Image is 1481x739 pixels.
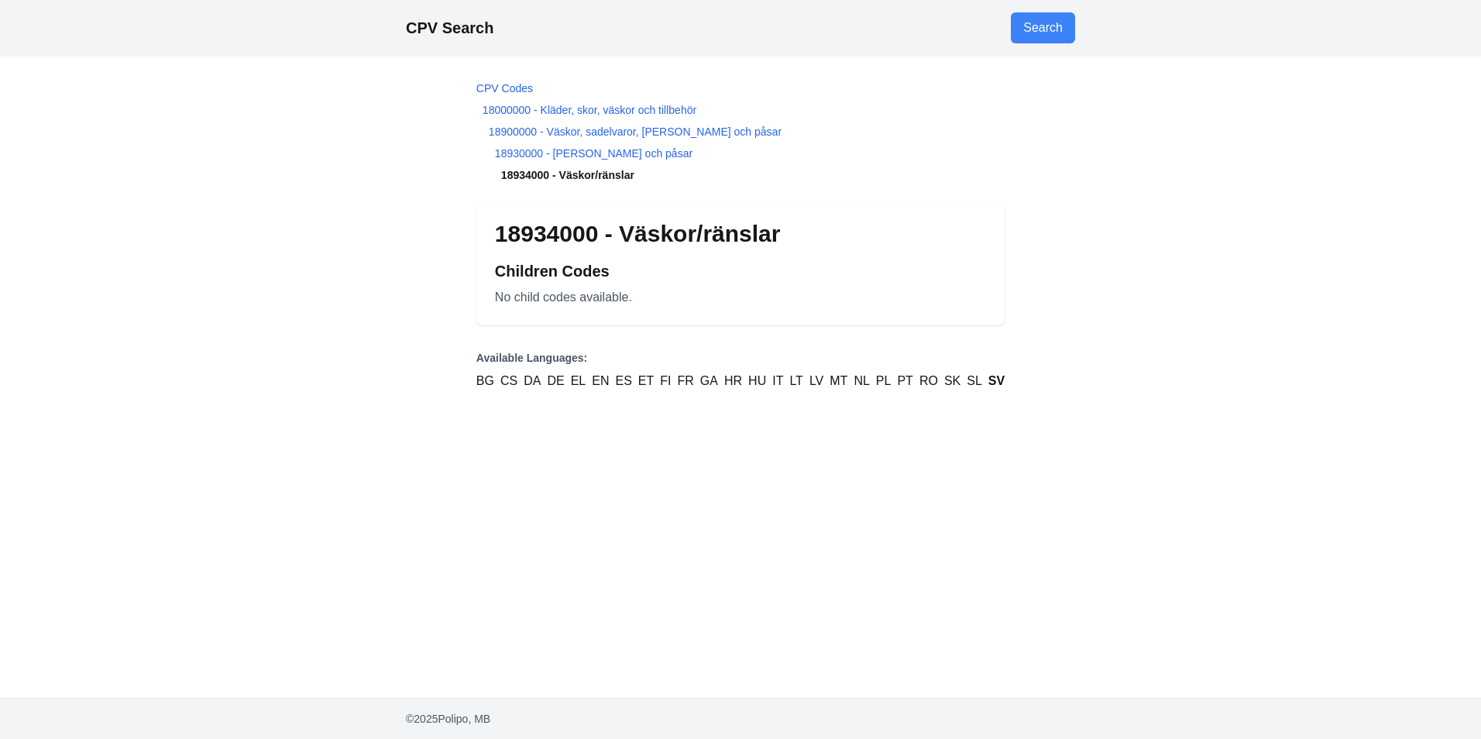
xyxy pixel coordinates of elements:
a: PT [897,372,912,390]
a: FR [678,372,694,390]
a: ES [616,372,632,390]
a: SK [944,372,960,390]
a: EN [592,372,609,390]
li: 18934000 - Väskor/ränslar [476,167,1005,183]
a: ET [638,372,654,390]
h2: Children Codes [495,260,986,282]
p: No child codes available. [495,288,986,307]
a: DE [547,372,564,390]
p: Available Languages: [476,350,1005,366]
a: IT [772,372,783,390]
a: NL [854,372,869,390]
a: CS [500,372,517,390]
a: Go to search [1011,12,1075,43]
h1: 18934000 - Väskor/ränslar [495,220,986,248]
a: LV [809,372,823,390]
a: SV [988,372,1005,390]
a: DA [524,372,541,390]
a: CPV Codes [476,82,533,95]
p: © 2025 Polipo, MB [406,711,1075,727]
a: MT [830,372,847,390]
a: LT [789,372,802,390]
a: PL [876,372,892,390]
a: GA [700,372,718,390]
nav: Breadcrumb [476,81,1005,183]
a: EL [571,372,586,390]
a: 18000000 - Kläder, skor, väskor och tillbehör [483,104,696,116]
nav: Language Versions [476,350,1005,390]
a: RO [919,372,938,390]
a: CPV Search [406,19,493,36]
a: 18930000 - [PERSON_NAME] och påsar [495,147,692,160]
a: HU [748,372,766,390]
a: BG [476,372,494,390]
a: SL [967,372,982,390]
a: HR [724,372,742,390]
a: FI [660,372,671,390]
a: 18900000 - Väskor, sadelvaror, [PERSON_NAME] och påsar [489,125,782,138]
